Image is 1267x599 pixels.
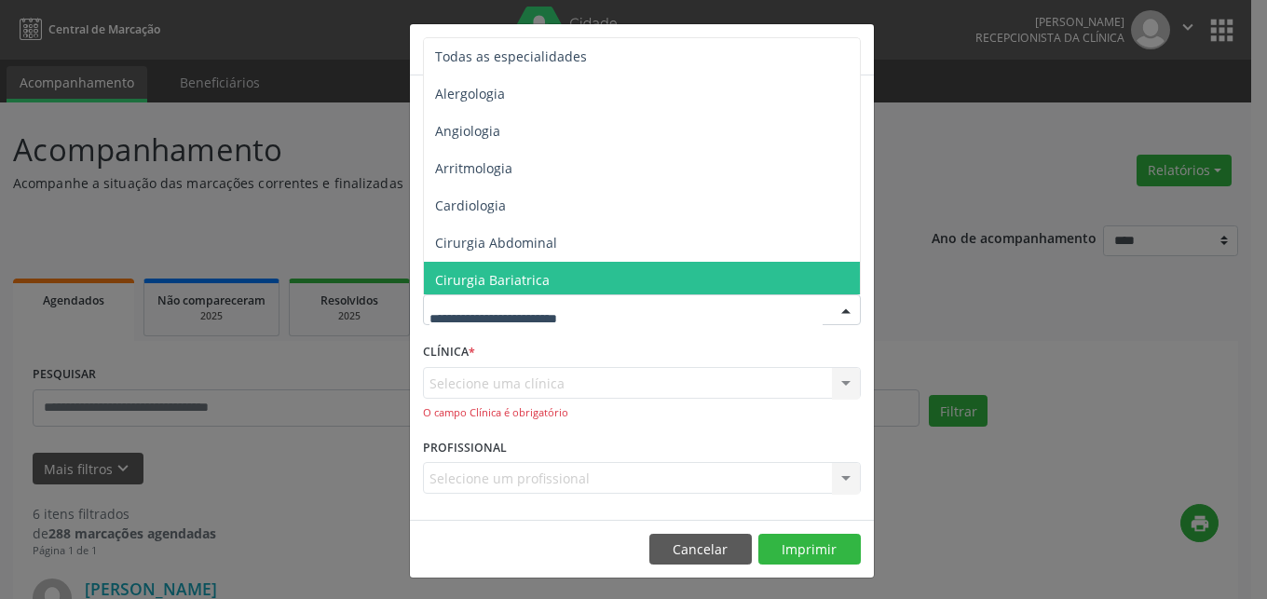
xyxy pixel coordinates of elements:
[758,534,861,565] button: Imprimir
[435,85,505,102] span: Alergologia
[435,159,512,177] span: Arritmologia
[435,197,506,214] span: Cardiologia
[649,534,752,565] button: Cancelar
[435,48,587,65] span: Todas as especialidades
[837,24,874,70] button: Close
[435,271,550,289] span: Cirurgia Bariatrica
[435,122,500,140] span: Angiologia
[423,338,475,367] label: CLÍNICA
[423,405,861,421] div: O campo Clínica é obrigatório
[423,37,636,61] h5: Relatório de agendamentos
[423,433,507,462] label: PROFISSIONAL
[435,234,557,252] span: Cirurgia Abdominal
